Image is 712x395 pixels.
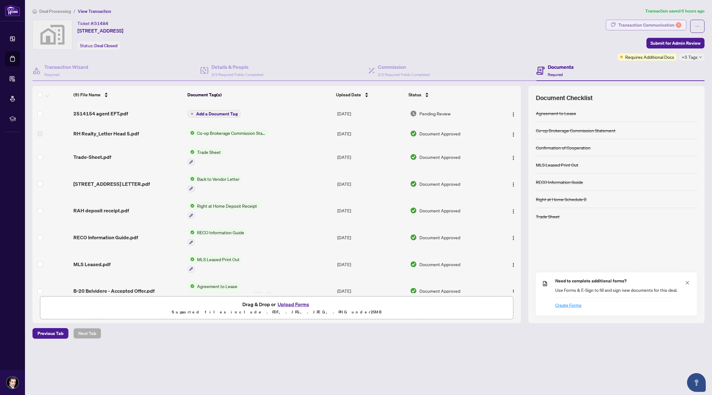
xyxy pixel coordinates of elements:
button: Status IconCo-op Brokerage Commission Statement [188,129,269,136]
span: Document Approved [419,261,460,268]
span: Submit for Admin Review [650,38,700,48]
div: MLS Leased Print Out [536,161,578,168]
span: Use Forms & E-Sign to fill and sign new documents for this deal. [555,286,677,294]
h4: Commission [378,63,430,71]
td: [DATE] [335,251,408,278]
img: logo [5,5,20,16]
span: 3/3 Required Fields Completed [211,72,263,77]
img: Document Status [410,261,417,268]
td: [DATE] [335,278,408,305]
img: Document Status [410,154,417,160]
span: Document Approved [419,287,460,294]
span: 2514154 agent EFT.pdf [73,110,128,117]
span: View Transaction [78,8,111,14]
img: Logo [511,182,516,187]
span: Previous Tab [37,328,63,338]
div: Co-op Brokerage Commission Statement [536,127,616,134]
span: Confirmation of Cooperation [195,292,250,299]
img: Status Icon [188,149,195,155]
span: Document Approved [419,130,460,137]
span: RECO Information Guide.pdf [73,234,138,241]
p: Supported files include .PDF, .JPG, .JPEG, .PNG under 25 MB [44,308,509,316]
span: MLS Leased Print Out [195,256,242,263]
span: 2/2 Required Fields Completed [378,72,430,77]
img: Document Status [410,234,417,241]
span: Upload Date [336,91,361,98]
button: Status IconMLS Leased Print Out [188,256,242,273]
li: / [73,8,75,15]
button: Open asap [687,373,706,392]
div: Ticket #: [77,20,108,27]
img: Document Status [410,287,417,294]
div: Right at Home Schedule B [536,196,586,203]
button: Next Tab [73,328,101,339]
div: Transaction Communication [618,20,681,30]
span: Drag & Drop or [242,300,311,308]
img: Logo [511,155,516,160]
button: Logo [508,286,518,296]
span: RAH deposit receipt.pdf [73,207,129,214]
span: plus [190,112,194,115]
button: Status IconRight at Home Deposit Receipt [188,202,260,219]
button: Logo [508,129,518,139]
span: home [32,9,37,13]
span: Pending Review [419,110,451,117]
span: close [685,281,690,285]
span: Right at Home Deposit Receipt [195,202,260,209]
img: Status Icon [188,292,195,299]
span: [STREET_ADDRESS] [77,27,123,34]
button: Logo [508,259,518,269]
span: Required [44,72,59,77]
span: 51484 [94,21,108,26]
button: Logo [508,109,518,119]
button: Logo [508,232,518,242]
img: Logo [511,235,516,241]
td: [DATE] [335,197,408,224]
img: Document Status [410,180,417,187]
button: Logo [508,205,518,215]
div: 1 [676,22,681,28]
img: Logo [511,132,516,137]
button: Add a Document Tag [188,110,240,118]
td: [DATE] [335,144,408,170]
div: Status: [77,41,120,50]
td: [DATE] [335,170,408,197]
th: (9) File Name [71,86,185,104]
th: Upload Date [334,86,406,104]
span: Document Checklist [536,94,593,102]
img: Logo [511,289,516,294]
span: Document Approved [419,207,460,214]
div: RECO Information Guide [536,179,583,185]
span: Deal Processing [39,8,71,14]
img: Logo [511,209,516,214]
button: Upload Forms [276,300,311,308]
img: Status Icon [188,175,195,182]
img: Status Icon [188,129,195,136]
span: RECO Information Guide [195,229,247,236]
td: [DATE] [335,104,408,124]
img: Logo [511,262,516,267]
span: Document Approved [419,180,460,187]
button: Add a Document Tag [188,110,240,118]
a: Create Forms [555,301,677,311]
button: Submit for Admin Review [646,38,705,48]
div: + 2 [252,292,263,299]
h4: Transaction Wizard [44,63,88,71]
span: +5 Tags [682,53,698,61]
img: Document Status [410,130,417,137]
img: Status Icon [188,283,195,290]
span: Requires Additional Docs [625,53,674,60]
button: Status IconAgreement to LeaseStatus IconConfirmation of Cooperation+2 [188,283,273,300]
button: Transaction Communication1 [606,20,686,30]
span: Back to Vendor Letter [195,175,242,182]
button: Status IconBack to Vendor Letter [188,175,242,192]
span: B-20 Belvidere - Accepted Offer.pdf [73,287,155,295]
td: [DATE] [335,124,408,144]
img: Document Status [410,207,417,214]
span: Co-op Brokerage Commission Statement [195,129,269,136]
span: Status [408,91,421,98]
div: Confirmation of Cooperation [536,144,591,151]
div: Agreement to Lease [536,110,576,117]
span: Trade Sheet [195,149,223,155]
img: Document Status [410,110,417,117]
